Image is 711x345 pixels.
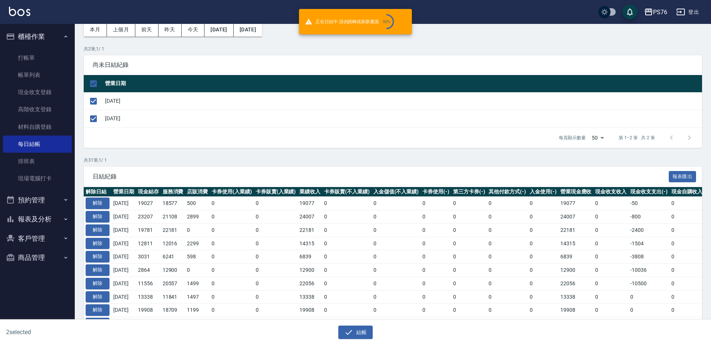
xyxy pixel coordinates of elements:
td: 0 [322,290,372,304]
td: 0 [593,250,628,264]
td: 0 [670,210,705,224]
td: 0 [210,290,254,304]
th: 業績收入 [298,187,322,197]
td: 0 [593,264,628,277]
td: 0 [593,223,628,237]
img: Logo [9,7,30,16]
td: 0 [487,197,528,210]
button: 前天 [135,23,158,37]
button: 昨天 [158,23,182,37]
td: [DATE] [111,197,136,210]
td: 13338 [298,290,322,304]
td: 0 [372,304,421,317]
td: 0 [210,317,254,330]
span: 日結紀錄 [93,173,669,180]
td: 0 [451,237,487,250]
th: 營業現金應收 [558,187,594,197]
td: -800 [628,210,670,224]
th: 卡券販賣(入業績) [254,187,298,197]
td: 2864 [136,264,161,277]
td: 0 [670,290,705,304]
td: 19027 [136,197,161,210]
td: 0 [254,250,298,264]
td: 0 [372,290,421,304]
td: 0 [421,277,451,290]
p: 每頁顯示數量 [559,134,586,141]
td: 22181 [298,223,322,237]
td: 0 [487,264,528,277]
td: 0 [593,304,628,317]
td: 0 [254,223,298,237]
td: 0 [372,223,421,237]
td: 0 [451,277,487,290]
th: 入金儲值(不入業績) [372,187,421,197]
td: -1504 [628,237,670,250]
td: 13338 [558,290,594,304]
td: 0 [528,317,558,330]
td: 0 [487,237,528,250]
td: 19908 [298,304,322,317]
td: 0 [528,250,558,264]
td: 0 [528,290,558,304]
td: 0 [210,237,254,250]
td: 0 [421,264,451,277]
td: [DATE] [111,237,136,250]
th: 現金收支收入 [593,187,628,197]
td: 0 [372,210,421,224]
td: 6839 [298,250,322,264]
td: 0 [210,250,254,264]
button: 商品管理 [3,248,72,267]
button: 解除 [86,211,110,223]
td: 0 [210,264,254,277]
td: 0 [372,250,421,264]
td: 0 [670,250,705,264]
th: 卡券使用(入業績) [210,187,254,197]
td: 0 [451,317,487,330]
p: 第 1–2 筆 共 2 筆 [619,134,655,141]
td: 0 [322,304,372,317]
td: 0 [185,264,210,277]
td: 0 [254,237,298,250]
td: 1499 [185,277,210,290]
h6: 2 selected [6,327,176,337]
td: 0 [593,290,628,304]
td: 0 [628,317,670,330]
td: 27100 [558,317,594,330]
td: 19077 [558,197,594,210]
td: [DATE] [111,223,136,237]
td: 12811 [136,237,161,250]
td: 0 [451,223,487,237]
td: 19908 [136,304,161,317]
th: 其他付款方式(-) [487,187,528,197]
td: 0 [487,250,528,264]
button: [DATE] [234,23,262,37]
span: 正在日結中 請勿跳轉或刷新畫面 [305,14,394,29]
td: 0 [528,210,558,224]
td: [DATE] [111,317,136,330]
td: 0 [528,223,558,237]
td: 0 [185,317,210,330]
th: 卡券使用(-) [421,187,451,197]
td: 0 [254,304,298,317]
td: 6839 [558,250,594,264]
td: 0 [670,237,705,250]
td: 21108 [161,210,185,224]
td: 18577 [161,197,185,210]
td: 11841 [161,290,185,304]
td: 0 [322,210,372,224]
button: 上個月 [107,23,135,37]
td: 1199 [185,304,210,317]
td: 0 [528,237,558,250]
td: 0 [451,264,487,277]
button: 解除 [86,318,110,329]
td: 0 [254,197,298,210]
td: 0 [421,210,451,224]
td: 27100 [298,317,322,330]
td: [DATE] [103,110,702,127]
td: 2899 [185,210,210,224]
th: 第三方卡券(-) [451,187,487,197]
td: 0 [210,277,254,290]
button: 今天 [182,23,205,37]
button: 報表匯出 [669,171,696,183]
td: 0 [670,317,705,330]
